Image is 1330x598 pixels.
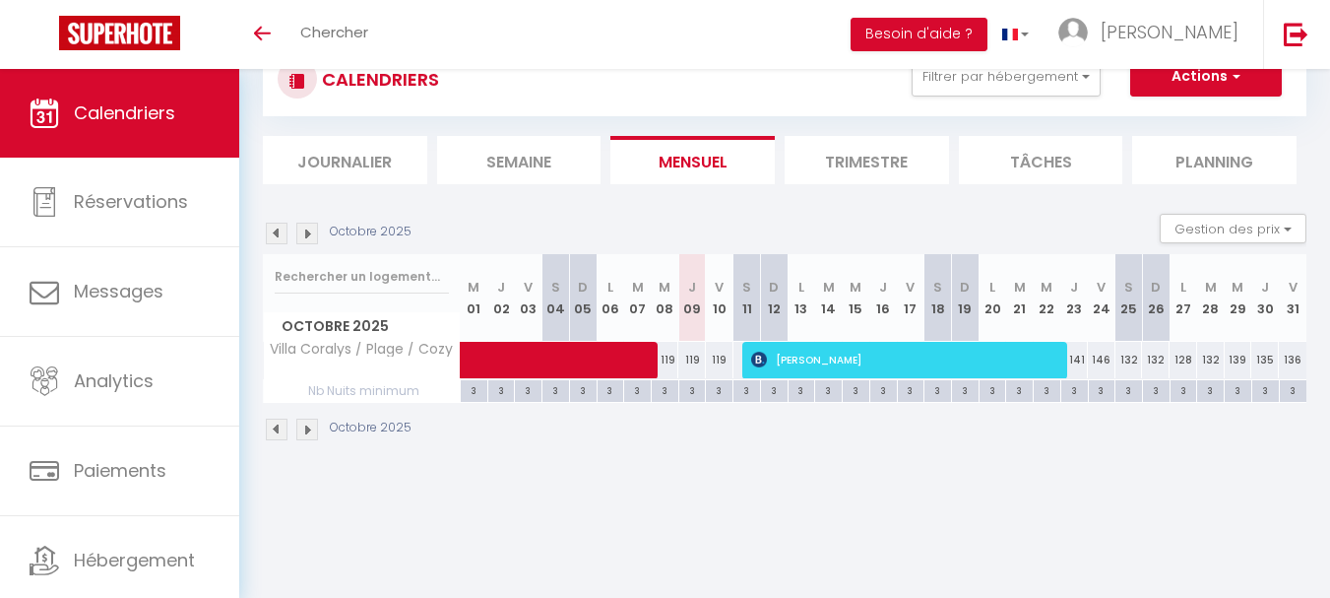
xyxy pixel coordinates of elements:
[933,278,942,297] abbr: S
[851,18,987,51] button: Besoin d'aide ?
[1142,254,1170,342] th: 26
[317,57,439,101] h3: CALENDRIERS
[733,380,760,399] div: 3
[74,458,166,483] span: Paiements
[1142,342,1170,378] div: 132
[1115,254,1143,342] th: 25
[74,279,163,303] span: Messages
[1171,380,1197,399] div: 3
[1205,278,1217,297] abbr: M
[461,254,488,342] th: 01
[300,22,368,42] span: Chercher
[715,278,724,297] abbr: V
[785,136,949,184] li: Trimestre
[815,254,843,342] th: 14
[924,380,951,399] div: 3
[598,380,624,399] div: 3
[610,136,775,184] li: Mensuel
[706,254,733,342] th: 10
[597,254,624,342] th: 06
[1160,214,1306,243] button: Gestion des prix
[652,380,678,399] div: 3
[1132,136,1297,184] li: Planning
[1280,380,1306,399] div: 3
[1289,278,1298,297] abbr: V
[515,254,542,342] th: 03
[1279,342,1306,378] div: 136
[578,278,588,297] abbr: D
[706,380,732,399] div: 3
[980,380,1006,399] div: 3
[912,57,1101,97] button: Filtrer par hébergement
[678,254,706,342] th: 09
[74,100,175,125] span: Calendriers
[1143,380,1170,399] div: 3
[898,380,924,399] div: 3
[468,278,479,297] abbr: M
[989,278,995,297] abbr: L
[1115,342,1143,378] div: 132
[632,278,644,297] abbr: M
[264,380,460,402] span: Nb Nuits minimum
[1061,380,1088,399] div: 3
[733,254,761,342] th: 11
[74,368,154,393] span: Analytics
[542,380,569,399] div: 3
[330,223,412,241] p: Octobre 2025
[960,278,970,297] abbr: D
[679,380,706,399] div: 3
[1251,254,1279,342] th: 30
[1006,380,1033,399] div: 3
[769,278,779,297] abbr: D
[1115,380,1142,399] div: 3
[570,380,597,399] div: 3
[59,16,180,50] img: Super Booking
[1225,254,1252,342] th: 29
[1284,22,1308,46] img: logout
[1089,380,1115,399] div: 3
[1225,342,1252,378] div: 139
[74,548,195,572] span: Hébergement
[551,278,560,297] abbr: S
[264,312,460,341] span: Octobre 2025
[1060,254,1088,342] th: 23
[1130,57,1282,97] button: Actions
[906,278,915,297] abbr: V
[760,254,788,342] th: 12
[515,380,541,399] div: 3
[497,278,505,297] abbr: J
[843,254,870,342] th: 15
[879,278,887,297] abbr: J
[607,278,613,297] abbr: L
[1060,342,1088,378] div: 141
[850,278,861,297] abbr: M
[788,254,815,342] th: 13
[1180,278,1186,297] abbr: L
[488,380,515,399] div: 3
[924,254,952,342] th: 18
[1261,278,1269,297] abbr: J
[1041,278,1052,297] abbr: M
[569,254,597,342] th: 05
[1170,254,1197,342] th: 27
[263,136,427,184] li: Journalier
[798,278,804,297] abbr: L
[951,254,979,342] th: 19
[959,136,1123,184] li: Tâches
[1225,380,1251,399] div: 3
[688,278,696,297] abbr: J
[815,380,842,399] div: 3
[1197,342,1225,378] div: 132
[1088,342,1115,378] div: 146
[487,254,515,342] th: 02
[267,342,453,357] span: Villa Coralys / Plage / Cozy
[1151,278,1161,297] abbr: D
[751,341,1063,378] span: [PERSON_NAME]
[1034,380,1060,399] div: 3
[524,278,533,297] abbr: V
[979,254,1006,342] th: 20
[1197,254,1225,342] th: 28
[1034,254,1061,342] th: 22
[761,380,788,399] div: 3
[275,259,449,295] input: Rechercher un logement...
